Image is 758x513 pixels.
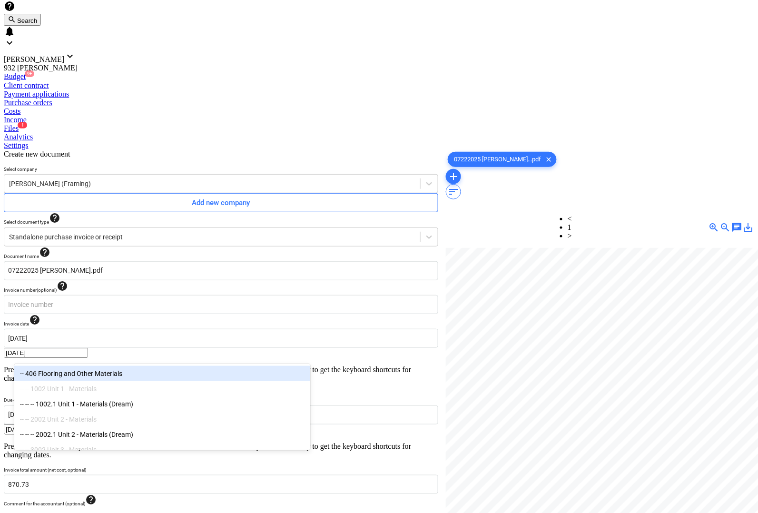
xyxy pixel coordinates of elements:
[4,81,754,90] a: Client contract
[4,193,438,212] button: Add new company
[4,247,438,259] div: Document name
[448,186,459,197] span: sort
[49,212,60,224] span: help
[720,222,731,233] span: zoom_out
[4,348,88,358] input: Change
[64,50,76,62] i: keyboard_arrow_down
[4,314,438,327] div: Invoice date
[192,197,250,209] div: Add new company
[4,26,15,37] i: notifications
[39,247,50,258] span: help
[4,116,754,124] a: Income
[14,412,310,427] div: -- -- 2002 Unit 2 - Materials
[4,442,438,459] p: Press the down arrow key to interact with the calendar and select a date. Press the question mark...
[4,295,438,314] input: Invoice number
[4,150,70,158] span: Create new document
[4,0,15,12] i: Knowledge base
[4,99,754,107] a: Purchase orders
[731,222,743,233] span: chat
[743,222,754,233] span: save_alt
[4,14,41,26] button: Search
[543,154,554,165] span: clear
[25,70,34,77] span: 9+
[4,475,438,494] input: Invoice total amount (net cost, optional)
[4,390,438,403] div: Due date
[568,223,571,231] a: Page 1 is your current page
[29,314,40,326] span: help
[4,90,754,99] a: Payment applications
[85,494,97,505] span: help
[14,427,310,442] div: -- -- -- 2002.1 Unit 2 - Materials (Dream)
[448,152,557,167] div: 07222025 [PERSON_NAME]...pdf
[709,222,720,233] span: zoom_in
[4,166,438,174] p: Select company
[4,72,754,81] div: Budget
[4,212,438,225] div: Select document type
[4,107,754,116] a: Costs
[4,141,754,150] a: Settings
[4,424,88,434] input: Change
[4,261,438,280] input: Document name
[4,124,754,133] a: Files1
[4,124,754,133] div: Files
[14,442,310,457] div: -- -- 3002 Unit 3 - Materials
[4,329,438,348] input: Invoice date not specified
[4,133,754,141] a: Analytics
[14,381,310,396] div: -- -- 1002 Unit 1 - Materials
[4,72,754,81] a: Budget9+
[4,55,64,63] span: [PERSON_NAME]
[4,365,438,383] p: Press the down arrow key to interact with the calendar and select a date. Press the question mark...
[4,467,438,475] p: Invoice total amount (net cost, optional)
[710,467,758,513] iframe: Chat Widget
[568,232,572,240] a: Next page
[4,64,754,72] div: 932 [PERSON_NAME]
[8,15,15,23] span: search
[448,156,547,163] span: 07222025 [PERSON_NAME]...pdf
[14,366,310,381] div: -- 406 Flooring and Other Materials
[18,122,27,128] span: 1
[4,494,438,507] div: Comment for the accountant (optional)
[4,280,438,293] div: Invoice number (optional)
[14,396,310,412] div: -- -- -- 1002.1 Unit 1 - Materials (Dream)
[568,215,572,223] a: Previous page
[57,280,68,292] span: help
[4,405,438,424] input: Due date not specified
[448,171,459,182] span: add
[4,37,15,49] i: keyboard_arrow_down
